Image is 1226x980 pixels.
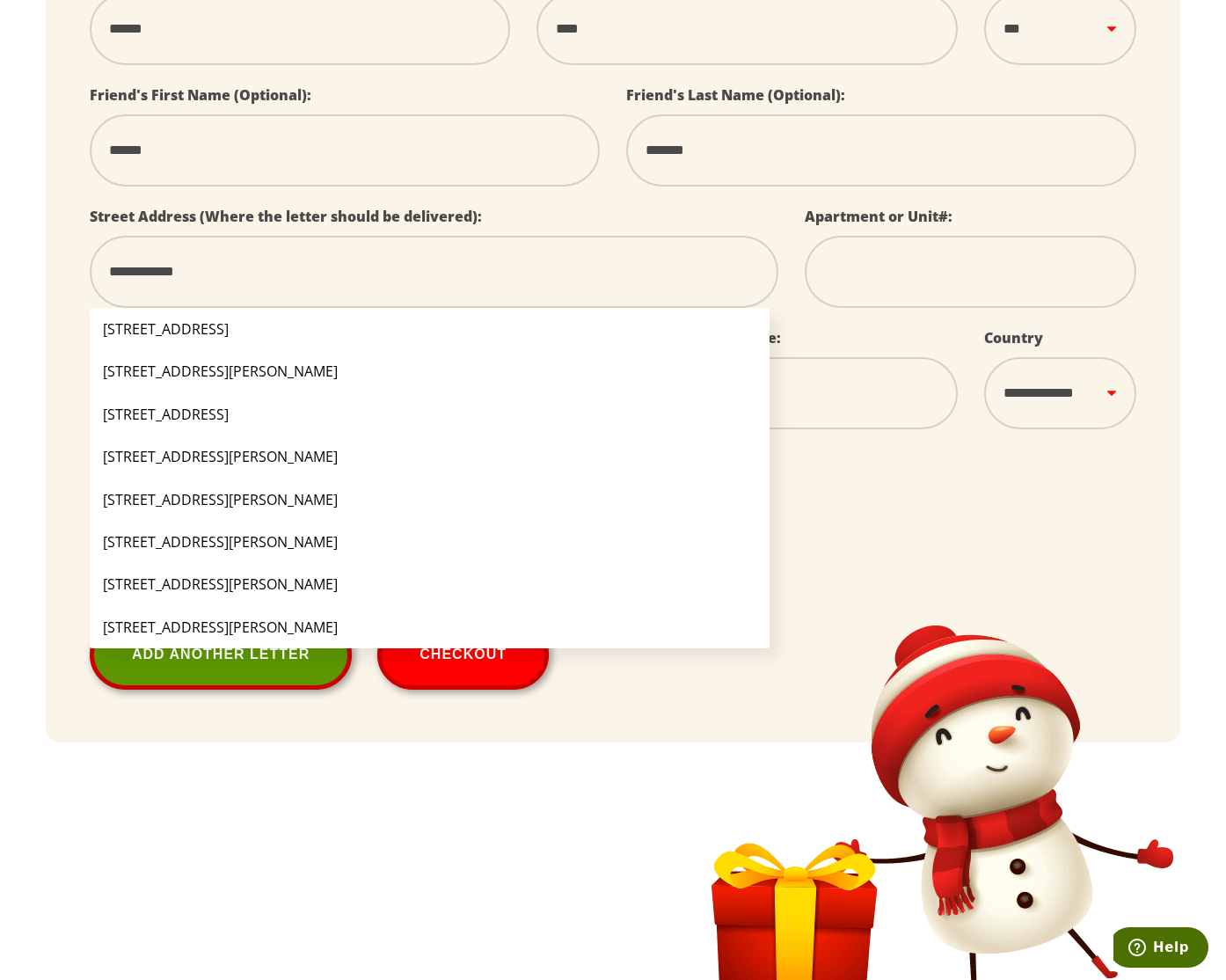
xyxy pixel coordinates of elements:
button: Checkout [377,619,549,690]
li: [STREET_ADDRESS][PERSON_NAME] [90,606,770,648]
iframe: Opens a widget where you can find more information [1113,927,1208,971]
label: Apartment or Unit#: [805,207,952,226]
label: Street Address (Where the letter should be delivered): [90,207,482,226]
label: Friend's First Name (Optional): [90,85,311,105]
a: Add Another Letter [90,619,352,690]
li: [STREET_ADDRESS] [90,393,770,435]
li: [STREET_ADDRESS] [90,308,770,350]
li: [STREET_ADDRESS][PERSON_NAME] [90,563,770,605]
label: Friend's Last Name (Optional): [626,85,845,105]
label: Country [984,328,1043,347]
li: [STREET_ADDRESS][PERSON_NAME] [90,521,770,563]
li: [STREET_ADDRESS][PERSON_NAME] [90,350,770,392]
li: [STREET_ADDRESS][PERSON_NAME] [90,479,770,521]
li: [STREET_ADDRESS][PERSON_NAME] [90,435,770,478]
